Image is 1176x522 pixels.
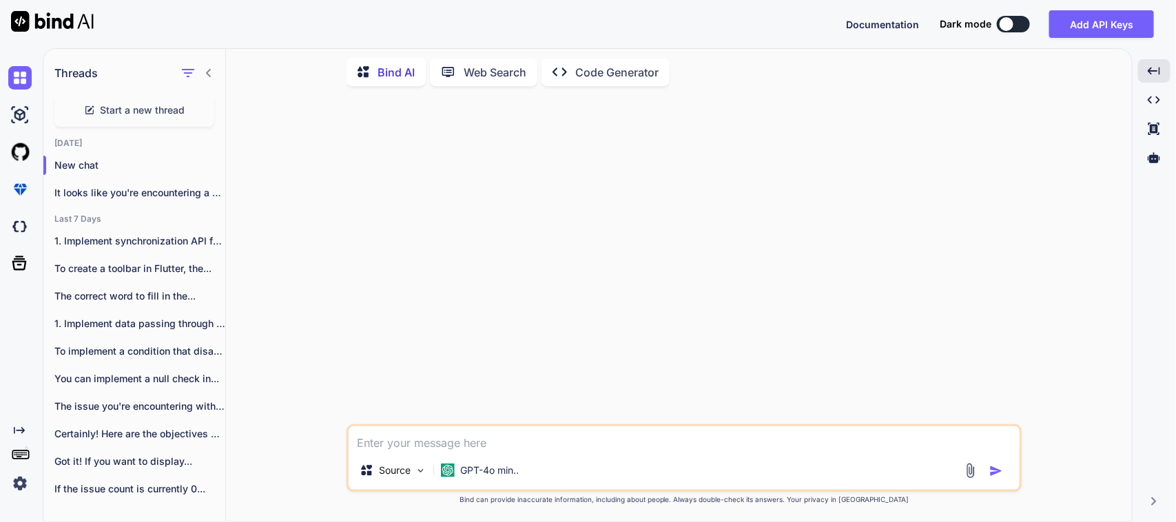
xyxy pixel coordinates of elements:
span: Start a new thread [101,103,185,117]
img: premium [8,178,32,201]
p: The correct word to fill in the... [54,289,225,303]
h2: Last 7 Days [43,213,225,225]
p: Code Generator [575,64,659,81]
p: You can implement a null check in... [54,372,225,386]
img: settings [8,472,32,495]
img: ai-studio [8,103,32,127]
img: darkCloudIdeIcon [8,215,32,238]
p: GPT-4o min.. [460,463,519,477]
h1: Threads [54,65,98,81]
p: Web Search [464,64,526,81]
p: New chat [54,158,225,172]
img: GPT-4o mini [441,463,455,477]
p: Bind AI [378,64,415,81]
img: Bind AI [11,11,94,32]
button: Add API Keys [1049,10,1154,38]
h2: [DATE] [43,138,225,149]
img: chat [8,66,32,90]
p: Source [379,463,411,477]
p: Got it! If you want to display... [54,455,225,468]
button: Documentation [846,17,919,32]
p: The issue you're encountering with the line... [54,399,225,413]
p: If the issue count is currently 0... [54,482,225,496]
img: githubLight [8,140,32,164]
img: icon [989,464,1003,478]
img: Pick Models [415,465,426,477]
p: It looks like you're encountering a coup... [54,186,225,200]
span: Dark mode [940,17,991,31]
p: To create a toolbar in Flutter, the... [54,262,225,275]
p: Certainly! Here are the objectives presented in... [54,427,225,441]
img: attachment [962,463,978,479]
span: Documentation [846,19,919,30]
p: Bind can provide inaccurate information, including about people. Always double-check its answers.... [347,494,1022,505]
p: To implement a condition that disables the... [54,344,225,358]
p: 1. Implement data passing through arguments in... [54,317,225,331]
p: 1. Implement synchronization API for serialized and... [54,234,225,248]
